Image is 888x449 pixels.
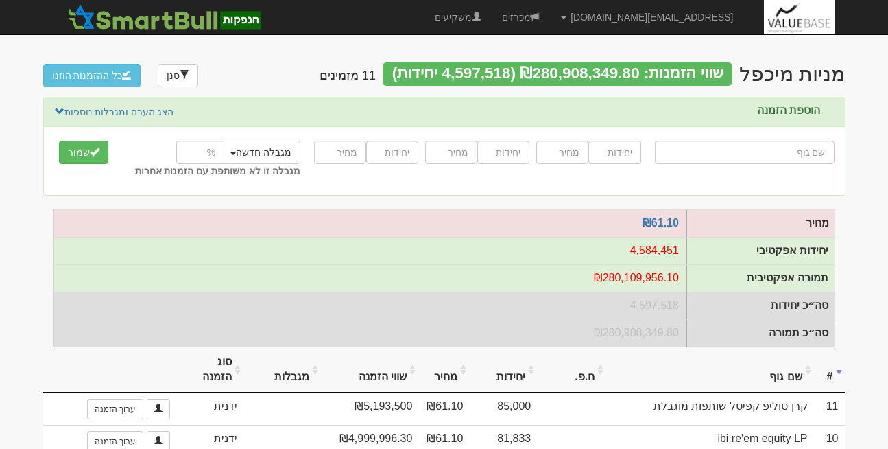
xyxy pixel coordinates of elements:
input: % [176,141,224,164]
a: ערוך הזמנה [87,399,143,419]
td: מחיר [686,210,835,238]
td: 85,000 [470,393,538,425]
td: יחידות אפקטיבי [53,237,686,264]
td: ידנית [177,393,244,425]
button: מגבלה חדשה [221,141,300,164]
a: ₪61.10 [643,217,679,229]
input: יחידות [477,141,529,164]
th: שווי הזמנה: activate to sort column ascending [322,347,419,393]
div: שווי הזמנות: ₪280,908,349.80 (4,597,518 יחידות) [383,62,732,86]
label: מגבלה זו לא משותפת עם הזמנות אחרות [135,164,300,178]
input: מחיר [425,141,477,164]
td: קרן טוליפ קפיטל שותפות מוגבלת [607,393,814,425]
th: שם גוף: activate to sort column ascending [607,347,814,393]
td: ₪5,193,500 [322,393,419,425]
a: הצג הערה ומגבלות נוספות [54,104,175,119]
input: יחידות [588,141,640,164]
label: הוספת הזמנה [757,104,820,117]
th: יחידות: activate to sort column ascending [470,347,538,393]
td: תמורה אפקטיבית [53,264,686,292]
td: סה״כ תמורה [53,319,686,347]
td: 11 [815,393,845,425]
button: שמור [59,141,108,164]
input: מחיר [314,141,366,164]
td: תמורה אפקטיבית [686,265,835,292]
td: סה״כ יחידות [53,292,686,319]
th: סוג הזמנה: activate to sort column ascending [177,347,244,393]
td: סה״כ תמורה [686,319,835,347]
button: כל ההזמנות הוזנו [43,64,141,87]
td: ₪61.10 [419,393,470,425]
th: מגבלות: activate to sort column ascending [244,347,322,393]
input: מחיר [536,141,588,164]
input: יחידות [366,141,418,164]
input: שם גוף [655,141,835,164]
div: מיכפל טכנולוגיות - מניות (מיכפל) - הנפקה לציבור [739,62,845,85]
img: SmartBull Logo [64,3,265,31]
th: #: activate to sort column ascending [815,347,845,393]
td: יחידות אפקטיבי [686,238,835,265]
th: ח.פ.: activate to sort column ascending [538,347,607,393]
a: סנן [158,64,198,87]
td: סה״כ יחידות [686,292,835,319]
h4: 11 מזמינים [320,69,376,83]
th: מחיר: activate to sort column ascending [419,347,470,393]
